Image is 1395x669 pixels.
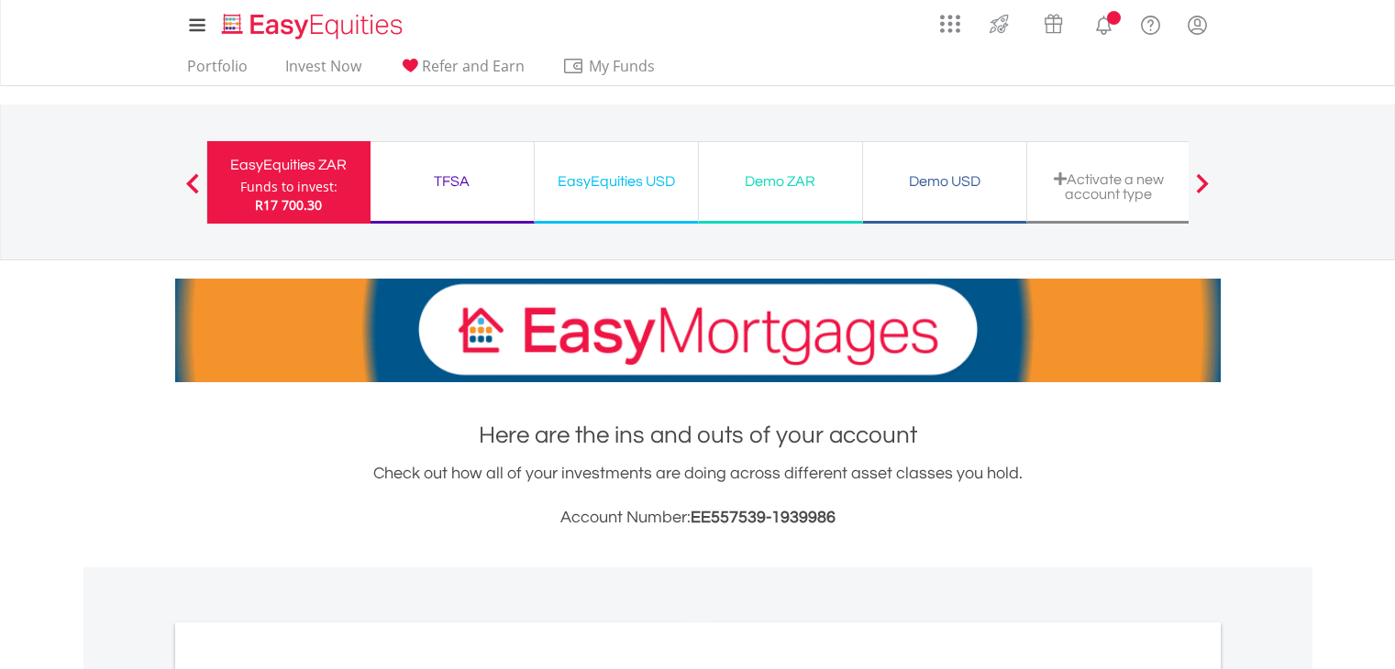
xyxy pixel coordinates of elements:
div: TFSA [382,169,523,194]
img: EasyMortage Promotion Banner [175,279,1221,382]
div: Check out how all of your investments are doing across different asset classes you hold. [175,461,1221,531]
a: Notifications [1080,5,1127,41]
div: EasyEquities ZAR [218,152,360,178]
img: grid-menu-icon.svg [940,14,960,34]
a: FAQ's and Support [1127,5,1174,41]
a: My Profile [1174,5,1221,45]
h3: Account Number: [175,505,1221,531]
a: Invest Now [278,57,369,85]
span: Refer and Earn [422,56,525,76]
div: Demo USD [874,169,1015,194]
div: Funds to invest: [240,178,338,196]
a: Portfolio [180,57,255,85]
span: My Funds [562,54,682,78]
h1: Here are the ins and outs of your account [175,419,1221,452]
div: Activate a new account type [1038,171,1179,202]
div: Demo ZAR [710,169,851,194]
div: EasyEquities USD [546,169,687,194]
span: R17 700.30 [255,196,322,214]
a: Vouchers [1026,5,1080,38]
a: Home page [215,5,410,41]
img: EasyEquities_Logo.png [218,11,410,41]
img: thrive-v2.svg [984,9,1014,38]
img: vouchers-v2.svg [1038,9,1068,38]
a: Refer and Earn [392,57,532,85]
span: EE557539-1939986 [691,509,836,526]
a: AppsGrid [928,5,972,34]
